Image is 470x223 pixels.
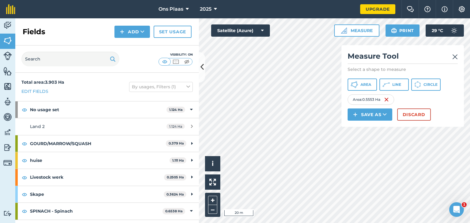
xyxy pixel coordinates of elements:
button: Add [114,26,150,38]
img: svg+xml;base64,PHN2ZyB4bWxucz0iaHR0cDovL3d3dy53My5vcmcvMjAwMC9zdmciIHdpZHRoPSIxOSIgaGVpZ2h0PSIyNC... [391,27,397,34]
strong: 0.2505 Ha [167,175,184,179]
button: Print [386,24,420,37]
img: svg+xml;base64,PD94bWwgdmVyc2lvbj0iMS4wIiBlbmNvZGluZz0idXRmLTgiPz4KPCEtLSBHZW5lcmF0b3I6IEFkb2JlIE... [3,159,12,167]
img: svg+xml;base64,PD94bWwgdmVyc2lvbj0iMS4wIiBlbmNvZGluZz0idXRmLTgiPz4KPCEtLSBHZW5lcmF0b3I6IEFkb2JlIE... [3,210,12,216]
img: svg+xml;base64,PD94bWwgdmVyc2lvbj0iMS4wIiBlbmNvZGluZz0idXRmLTgiPz4KPCEtLSBHZW5lcmF0b3I6IEFkb2JlIE... [3,52,12,60]
img: svg+xml;base64,PHN2ZyB4bWxucz0iaHR0cDovL3d3dy53My5vcmcvMjAwMC9zdmciIHdpZHRoPSIyMiIgaGVpZ2h0PSIzMC... [452,53,458,60]
strong: huise [30,152,170,169]
h2: Measure Tool [348,51,458,64]
span: Circle [423,82,438,87]
span: Line [392,82,401,87]
p: Select a shape to measure [348,66,458,72]
iframe: Intercom live chat [449,202,464,217]
strong: 0.6538 Ha [165,209,183,213]
img: svg+xml;base64,PHN2ZyB4bWxucz0iaHR0cDovL3d3dy53My5vcmcvMjAwMC9zdmciIHdpZHRoPSIxOCIgaGVpZ2h0PSIyNC... [22,191,27,198]
img: svg+xml;base64,PHN2ZyB4bWxucz0iaHR0cDovL3d3dy53My5vcmcvMjAwMC9zdmciIHdpZHRoPSIxNCIgaGVpZ2h0PSIyNC... [353,111,357,118]
img: Ruler icon [341,27,347,34]
img: svg+xml;base64,PHN2ZyB4bWxucz0iaHR0cDovL3d3dy53My5vcmcvMjAwMC9zdmciIHdpZHRoPSI1NiIgaGVpZ2h0PSI2MC... [3,36,12,45]
img: svg+xml;base64,PHN2ZyB4bWxucz0iaHR0cDovL3d3dy53My5vcmcvMjAwMC9zdmciIHdpZHRoPSIxNiIgaGVpZ2h0PSIyNC... [384,96,389,103]
strong: SPINACH - Spinach [30,203,162,219]
a: Set usage [154,26,192,38]
button: Save as [348,108,392,121]
img: svg+xml;base64,PHN2ZyB4bWxucz0iaHR0cDovL3d3dy53My5vcmcvMjAwMC9zdmciIHdpZHRoPSIxOCIgaGVpZ2h0PSIyNC... [22,140,27,147]
a: Land 21.124 Ha [15,118,199,135]
img: svg+xml;base64,PHN2ZyB4bWxucz0iaHR0cDovL3d3dy53My5vcmcvMjAwMC9zdmciIHdpZHRoPSIxOCIgaGVpZ2h0PSIyNC... [22,174,27,181]
span: Land 2 [30,124,45,129]
img: svg+xml;base64,PHN2ZyB4bWxucz0iaHR0cDovL3d3dy53My5vcmcvMjAwMC9zdmciIHdpZHRoPSIxOCIgaGVpZ2h0PSIyNC... [22,106,27,113]
span: i [212,160,214,167]
img: svg+xml;base64,PHN2ZyB4bWxucz0iaHR0cDovL3d3dy53My5vcmcvMjAwMC9zdmciIHdpZHRoPSIxOCIgaGVpZ2h0PSIyNC... [22,157,27,164]
div: No usage set1.124 Ha [15,101,199,118]
img: Four arrows, one pointing top left, one top right, one bottom right and the last bottom left [209,179,216,185]
button: Measure [334,24,379,37]
img: svg+xml;base64,PHN2ZyB4bWxucz0iaHR0cDovL3d3dy53My5vcmcvMjAwMC9zdmciIHdpZHRoPSI1MCIgaGVpZ2h0PSI0MC... [183,59,191,65]
strong: Livestock werk [30,169,164,185]
img: svg+xml;base64,PD94bWwgdmVyc2lvbj0iMS4wIiBlbmNvZGluZz0idXRmLTgiPz4KPCEtLSBHZW5lcmF0b3I6IEFkb2JlIE... [3,143,12,152]
button: Circle [411,79,441,91]
button: Discard [397,108,431,121]
div: Visibility: On [159,52,193,57]
div: Livestock werk0.2505 Ha [15,169,199,185]
strong: 0.379 Ha [169,141,184,145]
input: Search [21,52,119,66]
strong: Total area : 3.903 Ha [21,79,64,85]
button: By usages, Filters (1) [129,82,193,92]
img: svg+xml;base64,PD94bWwgdmVyc2lvbj0iMS4wIiBlbmNvZGluZz0idXRmLTgiPz4KPCEtLSBHZW5lcmF0b3I6IEFkb2JlIE... [3,112,12,122]
h2: Fields [23,27,45,37]
img: svg+xml;base64,PD94bWwgdmVyc2lvbj0iMS4wIiBlbmNvZGluZz0idXRmLTgiPz4KPCEtLSBHZW5lcmF0b3I6IEFkb2JlIE... [3,97,12,106]
img: svg+xml;base64,PHN2ZyB4bWxucz0iaHR0cDovL3d3dy53My5vcmcvMjAwMC9zdmciIHdpZHRoPSIxOSIgaGVpZ2h0PSIyNC... [110,55,116,63]
img: svg+xml;base64,PHN2ZyB4bWxucz0iaHR0cDovL3d3dy53My5vcmcvMjAwMC9zdmciIHdpZHRoPSI1NiIgaGVpZ2h0PSI2MC... [3,67,12,76]
span: 1 [462,202,467,207]
strong: Skape [30,186,164,203]
div: GOURD/MARROW/SQUASH0.379 Ha [15,135,199,152]
span: 2025 [200,5,211,13]
img: A cog icon [458,6,465,12]
span: 29 ° C [432,24,443,37]
img: svg+xml;base64,PHN2ZyB4bWxucz0iaHR0cDovL3d3dy53My5vcmcvMjAwMC9zdmciIHdpZHRoPSIxOCIgaGVpZ2h0PSIyNC... [22,207,27,215]
strong: GOURD/MARROW/SQUASH [30,135,166,152]
img: svg+xml;base64,PHN2ZyB4bWxucz0iaHR0cDovL3d3dy53My5vcmcvMjAwMC9zdmciIHdpZHRoPSIxNyIgaGVpZ2h0PSIxNy... [442,5,448,13]
button: Satellite (Azure) [211,24,270,37]
div: Area : 0.5553 Ha [348,94,394,105]
span: 1.124 Ha [166,124,185,129]
img: svg+xml;base64,PHN2ZyB4bWxucz0iaHR0cDovL3d3dy53My5vcmcvMjAwMC9zdmciIHdpZHRoPSI1MCIgaGVpZ2h0PSI0MC... [172,59,180,65]
img: A question mark icon [424,6,431,12]
img: svg+xml;base64,PHN2ZyB4bWxucz0iaHR0cDovL3d3dy53My5vcmcvMjAwMC9zdmciIHdpZHRoPSI1MCIgaGVpZ2h0PSI0MC... [161,59,169,65]
a: Edit fields [21,88,48,95]
button: Area [348,79,377,91]
button: 29 °C [426,24,464,37]
img: fieldmargin Logo [6,4,15,14]
strong: 1.124 Ha [169,108,183,112]
img: svg+xml;base64,PD94bWwgdmVyc2lvbj0iMS4wIiBlbmNvZGluZz0idXRmLTgiPz4KPCEtLSBHZW5lcmF0b3I6IEFkb2JlIE... [448,24,460,37]
strong: No usage set [30,101,166,118]
img: svg+xml;base64,PD94bWwgdmVyc2lvbj0iMS4wIiBlbmNvZGluZz0idXRmLTgiPz4KPCEtLSBHZW5lcmF0b3I6IEFkb2JlIE... [3,21,12,30]
button: + [208,196,217,205]
strong: 1.111 Ha [172,158,184,163]
button: – [208,205,217,214]
strong: 0.3624 Ha [166,192,184,196]
span: Area [360,82,371,87]
img: svg+xml;base64,PHN2ZyB4bWxucz0iaHR0cDovL3d3dy53My5vcmcvMjAwMC9zdmciIHdpZHRoPSIxNCIgaGVpZ2h0PSIyNC... [120,28,124,35]
a: Upgrade [360,4,395,14]
img: Two speech bubbles overlapping with the left bubble in the forefront [407,6,414,12]
div: SPINACH - Spinach0.6538 Ha [15,203,199,219]
button: Line [379,79,409,91]
div: Skape0.3624 Ha [15,186,199,203]
div: huise1.111 Ha [15,152,199,169]
img: svg+xml;base64,PD94bWwgdmVyc2lvbj0iMS4wIiBlbmNvZGluZz0idXRmLTgiPz4KPCEtLSBHZW5lcmF0b3I6IEFkb2JlIE... [3,128,12,137]
img: svg+xml;base64,PHN2ZyB4bWxucz0iaHR0cDovL3d3dy53My5vcmcvMjAwMC9zdmciIHdpZHRoPSI1NiIgaGVpZ2h0PSI2MC... [3,82,12,91]
span: Ons Plaas [159,5,183,13]
button: i [205,156,220,171]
